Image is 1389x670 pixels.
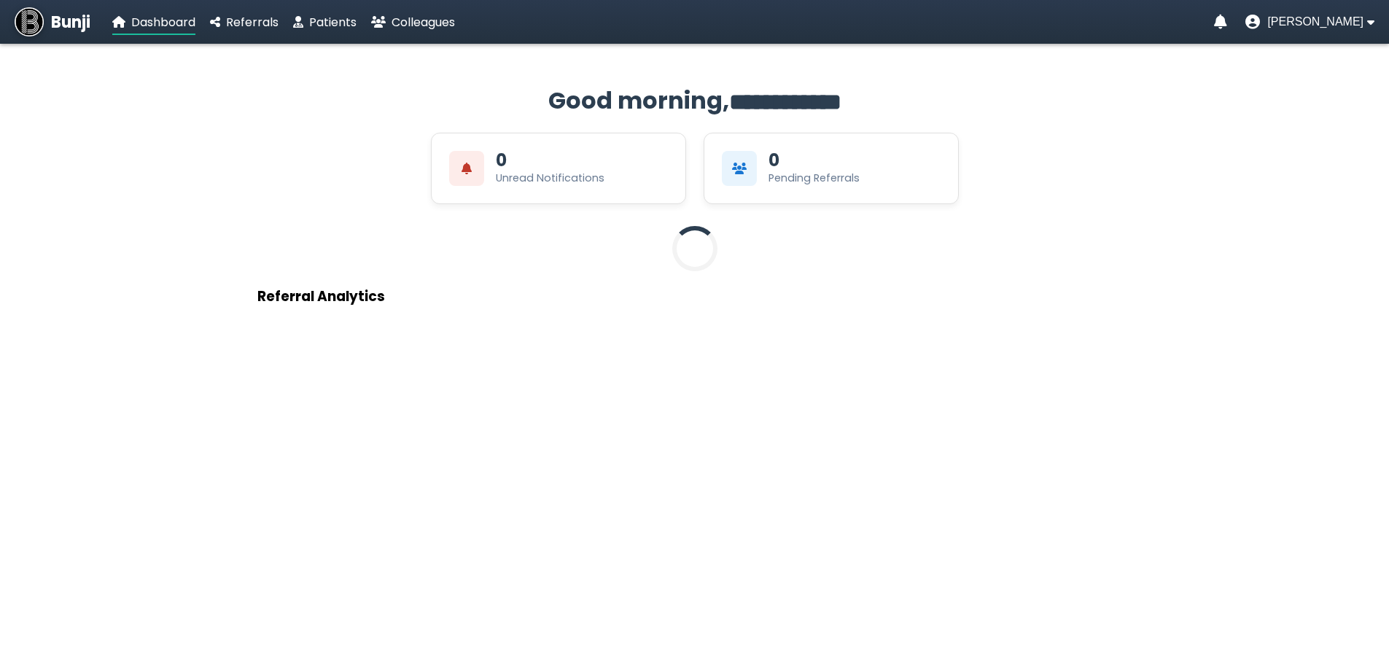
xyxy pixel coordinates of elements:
div: 0 [496,152,507,169]
img: Bunji Dental Referral Management [15,7,44,36]
a: Referrals [210,13,279,31]
h3: Referral Analytics [257,286,1132,307]
div: View Unread Notifications [431,133,686,204]
span: Colleagues [392,14,455,31]
div: Pending Referrals [769,171,860,186]
span: Referrals [226,14,279,31]
span: Bunji [51,10,90,34]
h2: Good morning, [257,83,1132,118]
a: Dashboard [112,13,195,31]
span: Dashboard [131,14,195,31]
a: Notifications [1214,15,1227,29]
span: [PERSON_NAME] [1267,15,1363,28]
a: Patients [293,13,357,31]
span: Patients [309,14,357,31]
div: 0 [769,152,779,169]
div: Unread Notifications [496,171,604,186]
button: User menu [1245,15,1374,29]
a: Colleagues [371,13,455,31]
div: View Pending Referrals [704,133,959,204]
a: Bunji [15,7,90,36]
